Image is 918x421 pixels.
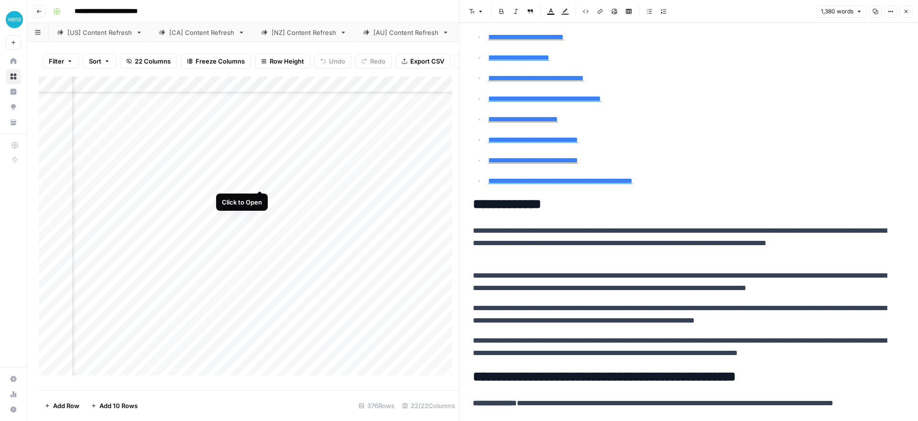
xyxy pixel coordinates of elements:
[355,54,392,69] button: Redo
[253,23,355,42] a: [NZ] Content Refresh
[39,398,85,413] button: Add Row
[6,99,21,115] a: Opportunities
[398,398,459,413] div: 22/22 Columns
[120,54,177,69] button: 22 Columns
[6,387,21,402] a: Usage
[169,28,234,37] div: [CA] Content Refresh
[67,28,132,37] div: [US] Content Refresh
[6,84,21,99] a: Insights
[49,23,151,42] a: [US] Content Refresh
[6,8,21,32] button: Workspace: XeroOps
[329,56,345,66] span: Undo
[53,401,79,410] span: Add Row
[89,56,101,66] span: Sort
[85,398,143,413] button: Add 10 Rows
[395,54,450,69] button: Export CSV
[83,54,116,69] button: Sort
[6,115,21,130] a: Your Data
[355,23,457,42] a: [AU] Content Refresh
[49,56,64,66] span: Filter
[6,11,23,28] img: XeroOps Logo
[6,69,21,84] a: Browse
[373,28,438,37] div: [AU] Content Refresh
[817,5,866,18] button: 1,380 words
[272,28,336,37] div: [NZ] Content Refresh
[270,56,304,66] span: Row Height
[135,56,171,66] span: 22 Columns
[181,54,251,69] button: Freeze Columns
[222,197,262,207] div: Click to Open
[355,398,398,413] div: 376 Rows
[370,56,385,66] span: Redo
[43,54,79,69] button: Filter
[6,371,21,387] a: Settings
[410,56,444,66] span: Export CSV
[821,7,853,16] span: 1,380 words
[6,402,21,417] button: Help + Support
[99,401,138,410] span: Add 10 Rows
[151,23,253,42] a: [CA] Content Refresh
[314,54,351,69] button: Undo
[6,54,21,69] a: Home
[196,56,245,66] span: Freeze Columns
[255,54,310,69] button: Row Height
